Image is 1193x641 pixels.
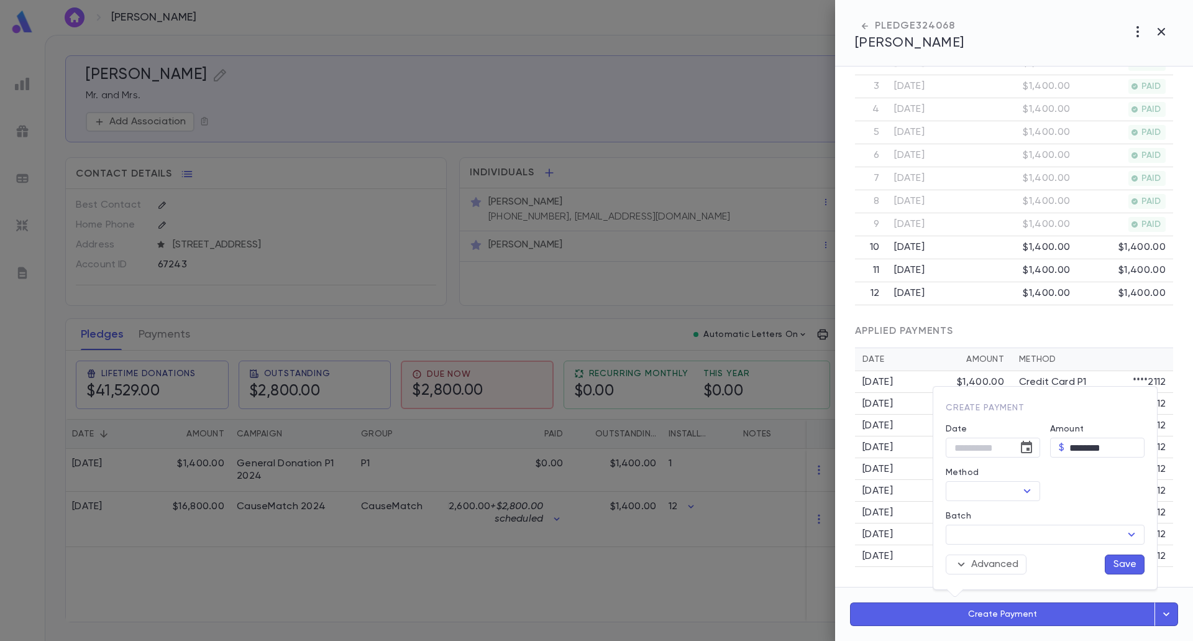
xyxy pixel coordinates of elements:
[946,511,971,521] label: Batch
[1123,526,1140,543] button: Open
[946,555,1026,574] button: Advanced
[1105,555,1145,574] button: Save
[1059,441,1064,454] p: $
[946,424,1040,434] label: Date
[946,468,979,477] label: Method
[1018,482,1036,500] button: Open
[1014,435,1039,460] button: Choose date, selected date is Sep 5, 2025
[1050,424,1084,434] label: Amount
[946,404,1025,412] span: Create Payment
